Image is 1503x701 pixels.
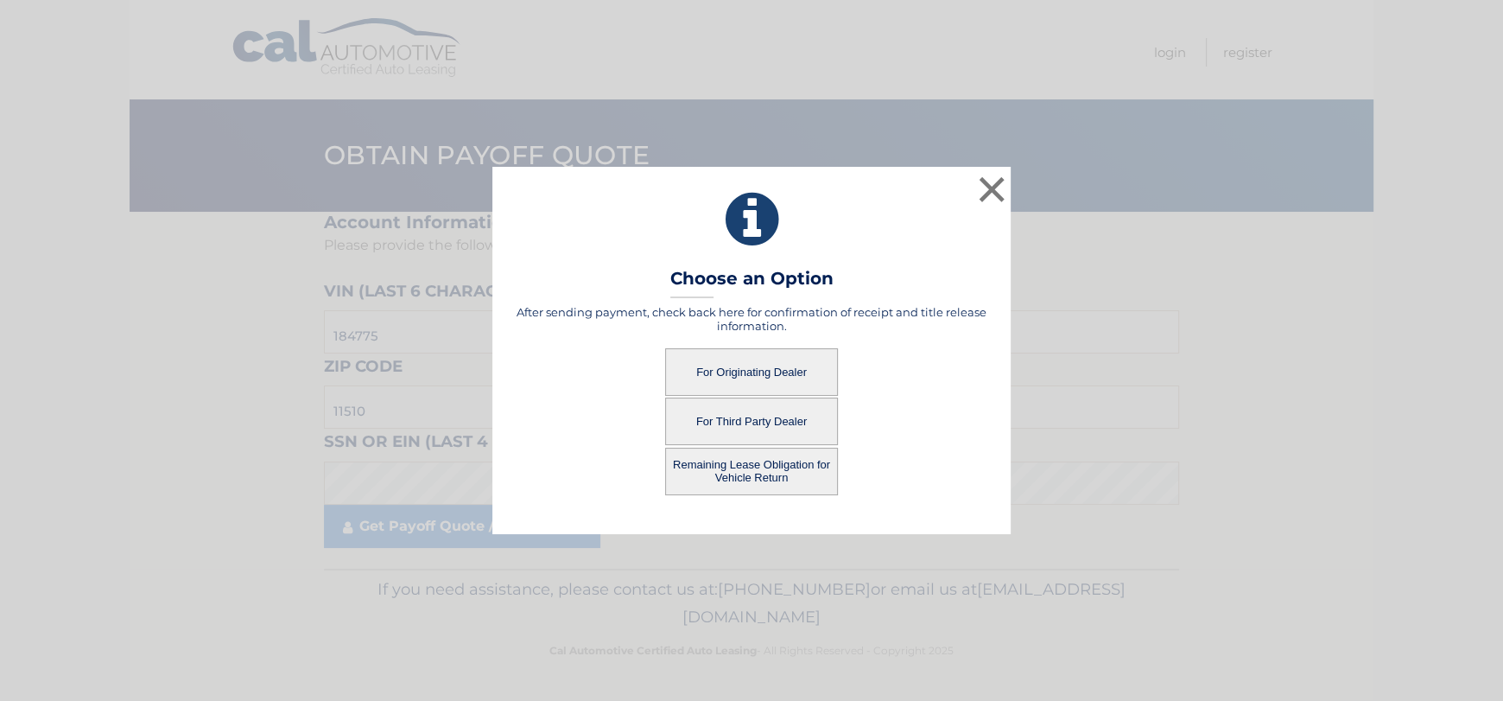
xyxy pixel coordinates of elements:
button: × [974,172,1009,207]
h3: Choose an Option [670,268,834,298]
h5: After sending payment, check back here for confirmation of receipt and title release information. [514,305,989,333]
button: For Third Party Dealer [665,398,838,445]
button: For Originating Dealer [665,348,838,396]
button: Remaining Lease Obligation for Vehicle Return [665,448,838,495]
